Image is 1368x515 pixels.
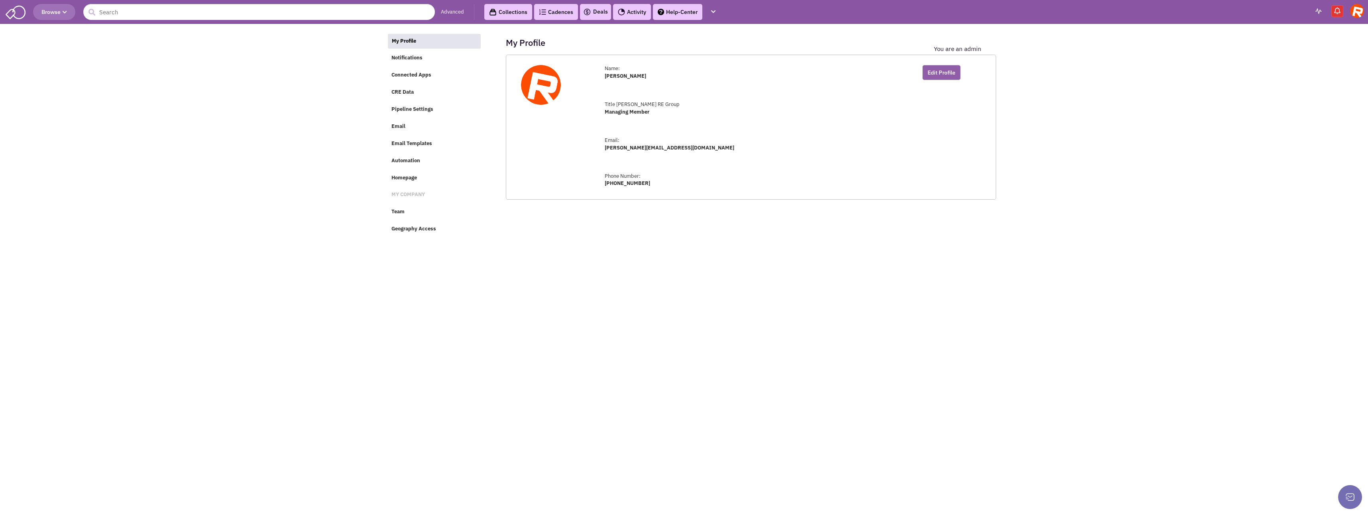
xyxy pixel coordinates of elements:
[441,8,464,16] a: Advanced
[539,9,546,15] img: Cadences_logo.png
[387,222,480,237] a: Geography Access
[658,9,664,15] img: help.png
[605,65,620,72] span: Name:
[387,171,480,186] a: Homepage
[391,72,431,79] span: Connected Apps
[605,73,646,80] label: [PERSON_NAME]
[388,34,481,49] a: My Profile
[583,7,608,17] a: Deals
[934,45,981,53] label: You are an admin
[534,4,578,20] a: Cadences
[605,144,734,152] label: [PERSON_NAME][EMAIL_ADDRESS][DOMAIN_NAME]
[391,208,405,215] span: Team
[605,173,641,179] span: Phone Number:
[387,68,480,83] a: Connected Apps
[391,89,414,96] span: CRE Data
[391,191,425,198] span: MY COMPANY
[391,123,405,130] span: Email
[6,4,26,19] img: SmartAdmin
[387,153,480,169] a: Automation
[391,106,433,112] span: Pipeline Settings
[605,101,680,108] span: Title [PERSON_NAME] RE Group
[618,8,625,16] img: Activity.png
[605,108,649,116] label: Managing Member
[83,4,435,20] input: Search
[387,136,480,151] a: Email Templates
[387,51,480,66] a: Notifications
[391,140,432,147] span: Email Templates
[392,37,416,44] span: My Profile
[391,55,423,61] span: Notifications
[583,7,591,17] img: icon-deals.svg
[605,180,650,187] label: [PHONE_NUMBER]
[41,8,67,16] span: Browse
[521,65,561,105] img: jgqg-bj3cUKTfDpx_65GSg.png
[1350,4,1364,18] img: Jennifer Rooney
[387,204,480,220] a: Team
[391,157,420,164] span: Automation
[391,226,436,232] span: Geography Access
[506,39,545,46] h2: My Profile
[387,85,480,100] a: CRE Data
[653,4,702,20] a: Help-Center
[387,119,480,134] a: Email
[922,65,961,80] button: Edit Profile
[605,137,619,143] span: Email:
[489,8,497,16] img: icon-collection-lavender-black.svg
[613,4,651,20] a: Activity
[391,174,417,181] span: Homepage
[484,4,532,20] a: Collections
[33,4,75,20] button: Browse
[387,102,480,117] a: Pipeline Settings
